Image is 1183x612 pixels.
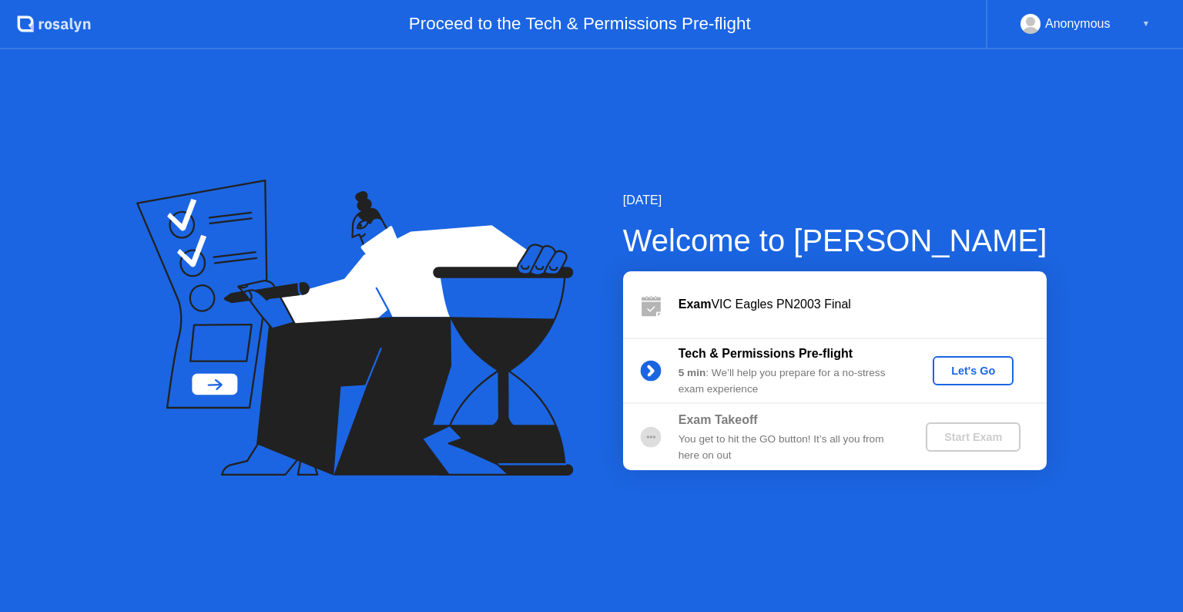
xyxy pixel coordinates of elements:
div: Welcome to [PERSON_NAME] [623,217,1047,264]
button: Start Exam [926,422,1020,452]
div: You get to hit the GO button! It’s all you from here on out [679,432,900,463]
b: Exam Takeoff [679,413,758,426]
b: Tech & Permissions Pre-flight [679,347,853,360]
button: Let's Go [933,356,1014,385]
div: ▼ [1142,14,1150,34]
div: Start Exam [932,431,1014,443]
div: [DATE] [623,191,1047,210]
div: Anonymous [1045,14,1111,34]
b: Exam [679,298,712,311]
div: : We’ll help you prepare for a no-stress exam experience [679,365,900,397]
b: 5 min [679,367,706,378]
div: Let's Go [939,365,1007,377]
div: VIC Eagles PN2003 Final [679,295,1047,314]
